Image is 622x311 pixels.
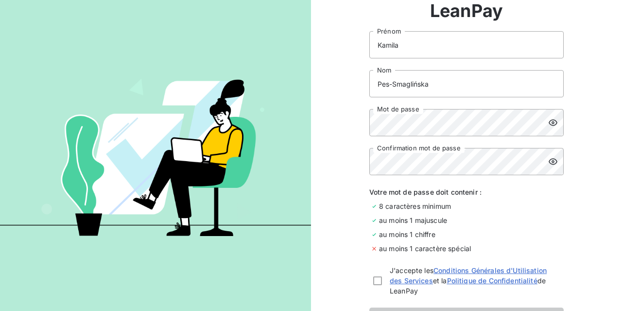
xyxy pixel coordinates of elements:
[379,215,447,225] span: au moins 1 majuscule
[369,187,564,197] span: Votre mot de passe doit contenir :
[390,265,560,296] span: J'accepte les et la de LeanPay
[379,243,471,254] span: au moins 1 caractère spécial
[369,70,564,97] input: placeholder
[369,31,564,58] input: placeholder
[390,266,547,285] a: Conditions Générales d'Utilisation des Services
[447,276,537,285] a: Politique de Confidentialité
[379,201,451,211] span: 8 caractères minimum
[379,229,435,239] span: au moins 1 chiffre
